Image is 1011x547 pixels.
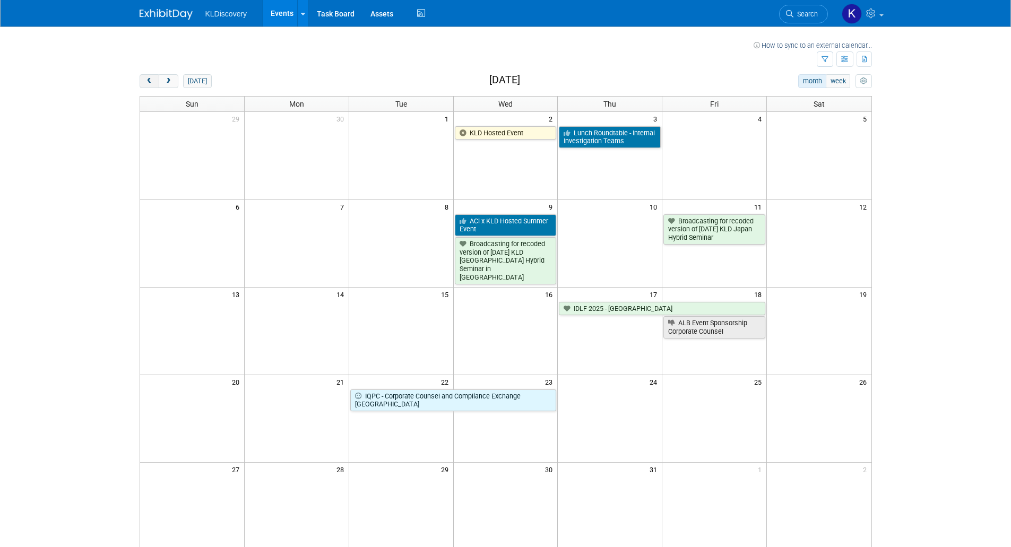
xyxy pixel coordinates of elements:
[858,200,871,213] span: 12
[842,4,862,24] img: Kelly Sackett
[235,200,244,213] span: 6
[544,375,557,388] span: 23
[753,288,766,301] span: 18
[335,463,349,476] span: 28
[862,112,871,125] span: 5
[440,463,453,476] span: 29
[140,9,193,20] img: ExhibitDay
[710,100,719,108] span: Fri
[779,5,828,23] a: Search
[814,100,825,108] span: Sat
[544,288,557,301] span: 16
[231,288,244,301] span: 13
[335,375,349,388] span: 21
[753,375,766,388] span: 25
[186,100,198,108] span: Sun
[498,100,513,108] span: Wed
[548,112,557,125] span: 2
[793,10,818,18] span: Search
[205,10,247,18] span: KLDiscovery
[862,463,871,476] span: 2
[663,316,765,338] a: ALB Event Sponsorship Corporate Counsel
[858,288,871,301] span: 19
[856,74,871,88] button: myCustomButton
[826,74,850,88] button: week
[455,237,557,284] a: Broadcasting for recoded version of [DATE] KLD [GEOGRAPHIC_DATA] Hybrid Seminar in [GEOGRAPHIC_DATA]
[455,126,557,140] a: KLD Hosted Event
[663,214,765,245] a: Broadcasting for recoded version of [DATE] KLD Japan Hybrid Seminar
[489,74,520,86] h2: [DATE]
[440,375,453,388] span: 22
[754,41,872,49] a: How to sync to an external calendar...
[159,74,178,88] button: next
[559,302,765,316] a: IDLF 2025 - [GEOGRAPHIC_DATA]
[350,389,557,411] a: IQPC - Corporate Counsel and Compliance Exchange [GEOGRAPHIC_DATA]
[183,74,211,88] button: [DATE]
[455,214,557,236] a: ACi x KLD Hosted Summer Event
[649,375,662,388] span: 24
[757,463,766,476] span: 1
[335,112,349,125] span: 30
[753,200,766,213] span: 11
[444,112,453,125] span: 1
[231,463,244,476] span: 27
[444,200,453,213] span: 8
[231,375,244,388] span: 20
[649,463,662,476] span: 31
[335,288,349,301] span: 14
[544,463,557,476] span: 30
[339,200,349,213] span: 7
[858,375,871,388] span: 26
[231,112,244,125] span: 29
[757,112,766,125] span: 4
[652,112,662,125] span: 3
[603,100,616,108] span: Thu
[559,126,661,148] a: Lunch Roundtable - Internal Investigation Teams
[798,74,826,88] button: month
[548,200,557,213] span: 9
[289,100,304,108] span: Mon
[140,74,159,88] button: prev
[649,288,662,301] span: 17
[440,288,453,301] span: 15
[395,100,407,108] span: Tue
[860,78,867,85] i: Personalize Calendar
[649,200,662,213] span: 10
